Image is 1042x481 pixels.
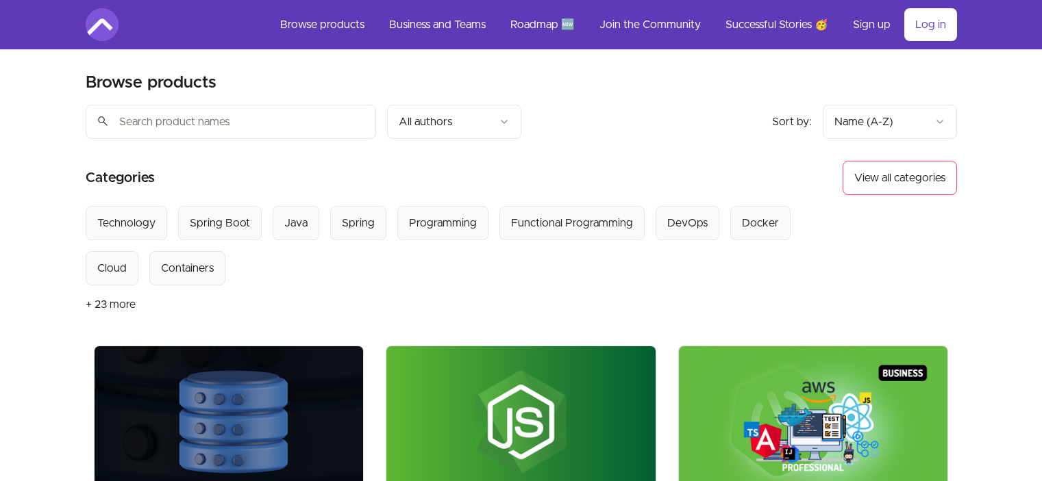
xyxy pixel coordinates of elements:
[499,8,586,41] a: Roadmap 🆕
[823,105,957,139] button: Product sort options
[190,215,250,231] div: Spring Boot
[667,215,708,231] div: DevOps
[842,8,902,41] a: Sign up
[269,8,375,41] a: Browse products
[284,215,308,231] div: Java
[387,105,521,139] button: Filter by author
[97,215,156,231] div: Technology
[161,260,214,276] div: Containers
[86,161,155,195] h2: Categories
[843,161,957,195] button: View all categories
[772,116,812,127] span: Sort by:
[715,8,839,41] a: Successful Stories 🥳
[86,8,119,41] img: Amigoscode logo
[86,105,376,139] input: Search product names
[511,215,633,231] div: Functional Programming
[378,8,497,41] a: Business and Teams
[86,285,136,324] button: + 23 more
[904,8,957,41] a: Log in
[86,72,216,94] h2: Browse products
[342,215,375,231] div: Spring
[97,112,109,131] span: search
[409,215,477,231] div: Programming
[97,260,127,276] div: Cloud
[269,8,957,41] nav: Main
[588,8,712,41] a: Join the Community
[742,215,779,231] div: Docker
